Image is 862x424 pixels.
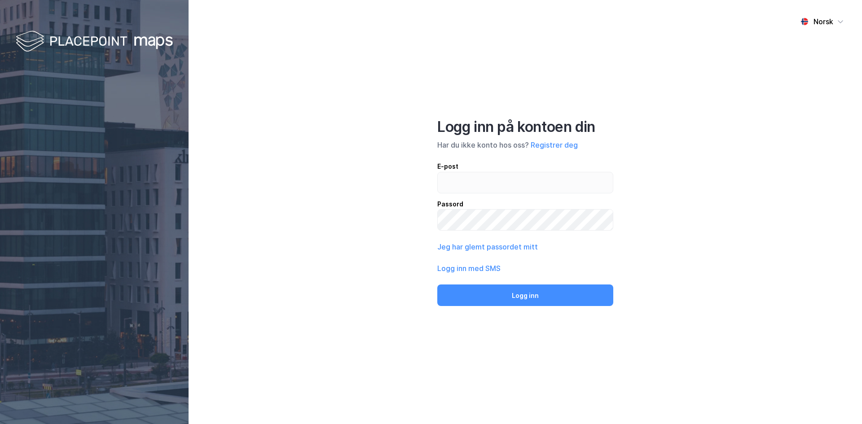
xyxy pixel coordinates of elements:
[531,140,578,150] button: Registrer deg
[437,263,501,274] button: Logg inn med SMS
[437,241,538,252] button: Jeg har glemt passordet mitt
[437,118,613,136] div: Logg inn på kontoen din
[437,161,613,172] div: E-post
[437,284,613,306] button: Logg inn
[814,16,833,27] div: Norsk
[437,140,613,150] div: Har du ikke konto hos oss?
[437,199,613,210] div: Passord
[16,29,173,55] img: logo-white.f07954bde2210d2a523dddb988cd2aa7.svg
